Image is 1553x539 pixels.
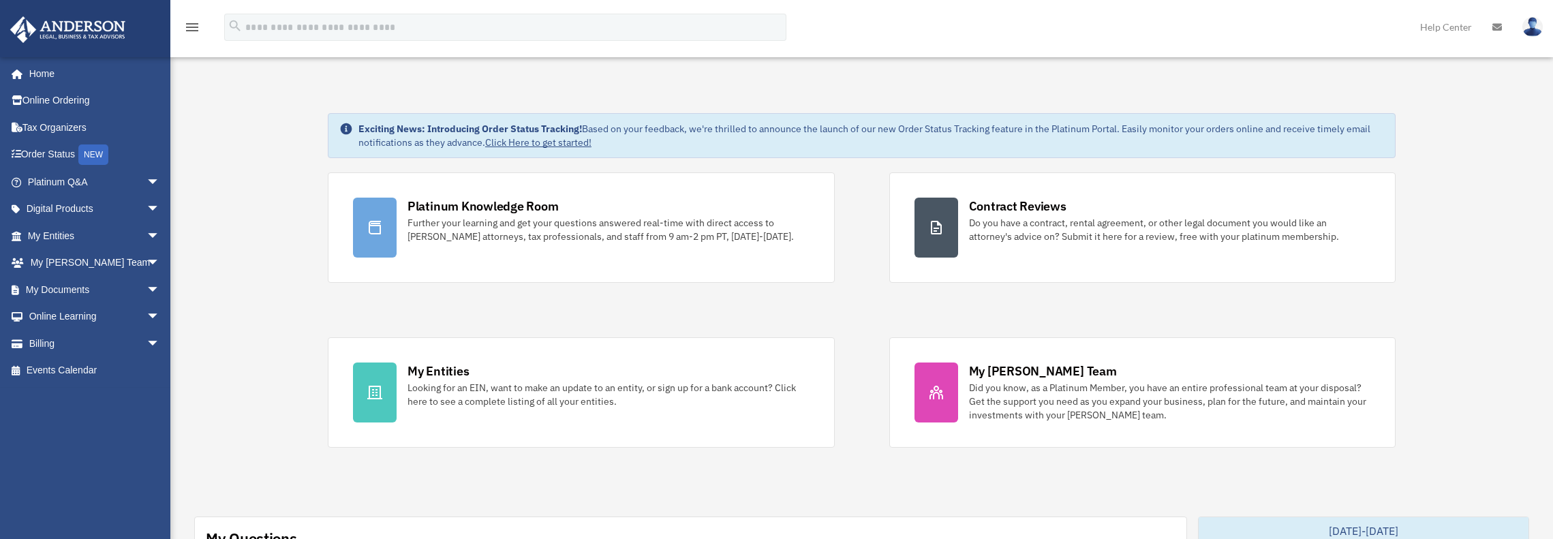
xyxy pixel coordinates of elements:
span: arrow_drop_down [147,196,174,224]
div: My [PERSON_NAME] Team [969,363,1117,380]
div: Based on your feedback, we're thrilled to announce the launch of our new Order Status Tracking fe... [358,122,1384,149]
a: My [PERSON_NAME] Team Did you know, as a Platinum Member, you have an entire professional team at... [889,337,1396,448]
div: Looking for an EIN, want to make an update to an entity, or sign up for a bank account? Click her... [408,381,810,408]
span: arrow_drop_down [147,303,174,331]
a: My [PERSON_NAME] Teamarrow_drop_down [10,249,181,277]
a: Tax Organizers [10,114,181,141]
i: search [228,18,243,33]
div: Do you have a contract, rental agreement, or other legal document you would like an attorney's ad... [969,216,1371,243]
div: Did you know, as a Platinum Member, you have an entire professional team at your disposal? Get th... [969,381,1371,422]
div: Contract Reviews [969,198,1066,215]
a: My Entitiesarrow_drop_down [10,222,181,249]
img: User Pic [1522,17,1543,37]
a: Home [10,60,174,87]
a: Order StatusNEW [10,141,181,169]
span: arrow_drop_down [147,249,174,277]
span: arrow_drop_down [147,330,174,358]
a: Platinum Q&Aarrow_drop_down [10,168,181,196]
span: arrow_drop_down [147,222,174,250]
div: NEW [78,144,108,165]
a: Billingarrow_drop_down [10,330,181,357]
a: Contract Reviews Do you have a contract, rental agreement, or other legal document you would like... [889,172,1396,283]
a: My Documentsarrow_drop_down [10,276,181,303]
a: Digital Productsarrow_drop_down [10,196,181,223]
div: Platinum Knowledge Room [408,198,559,215]
i: menu [184,19,200,35]
div: Further your learning and get your questions answered real-time with direct access to [PERSON_NAM... [408,216,810,243]
span: arrow_drop_down [147,168,174,196]
a: Click Here to get started! [485,136,591,149]
span: arrow_drop_down [147,276,174,304]
a: My Entities Looking for an EIN, want to make an update to an entity, or sign up for a bank accoun... [328,337,835,448]
a: Online Ordering [10,87,181,114]
a: menu [184,24,200,35]
a: Platinum Knowledge Room Further your learning and get your questions answered real-time with dire... [328,172,835,283]
div: My Entities [408,363,469,380]
strong: Exciting News: Introducing Order Status Tracking! [358,123,582,135]
img: Anderson Advisors Platinum Portal [6,16,129,43]
a: Events Calendar [10,357,181,384]
a: Online Learningarrow_drop_down [10,303,181,330]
